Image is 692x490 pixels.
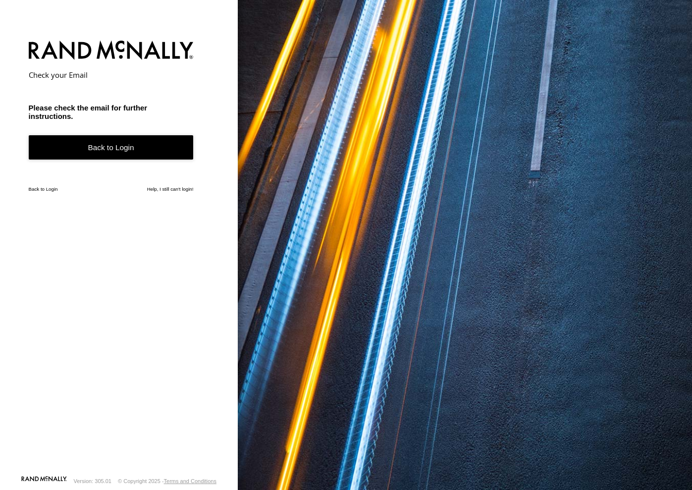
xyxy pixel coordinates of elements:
h2: Check your Email [29,70,194,80]
a: Back to Login [29,135,194,160]
a: Help, I still can't login! [147,186,194,192]
a: Visit our Website [21,476,67,486]
div: © Copyright 2025 - [118,478,216,484]
div: Version: 305.01 [74,478,111,484]
img: Rand McNally [29,39,194,64]
a: Back to Login [29,186,58,192]
a: Terms and Conditions [164,478,216,484]
h3: Please check the email for further instructions. [29,104,194,120]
